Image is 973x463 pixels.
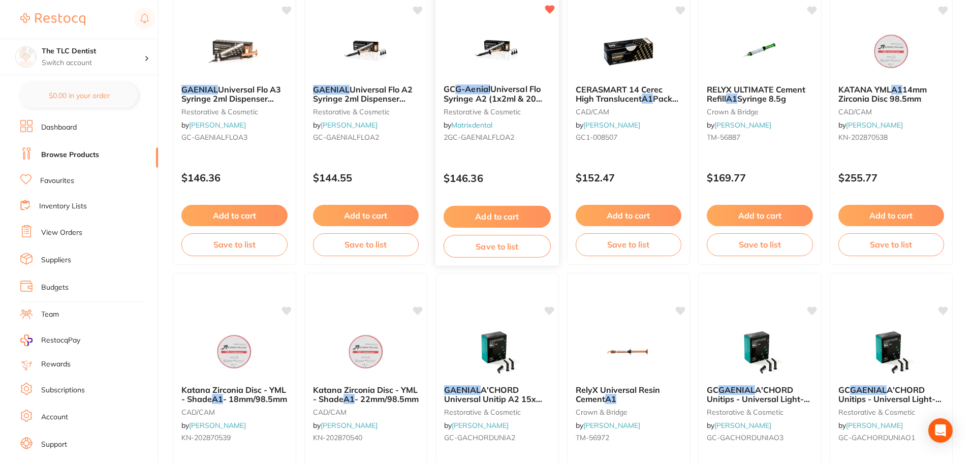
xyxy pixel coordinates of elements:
[313,433,362,442] span: KN-202870540
[16,47,36,67] img: The TLC Dentist
[444,107,551,115] small: restorative & cosmetic
[189,421,246,430] a: [PERSON_NAME]
[576,94,678,113] span: Pack of 5
[42,46,144,56] h4: The TLC Dentist
[313,85,419,104] b: GAENIAL Universal Flo A2 Syringe 2ml Dispenser Tipsx20
[838,408,945,416] small: restorative & cosmetic
[455,84,490,94] em: G-Aenial
[181,385,286,404] span: Katana Zirconia Disc - YML - Shade
[444,84,455,94] span: GC
[313,120,378,130] span: by
[444,408,550,416] small: restorative & cosmetic
[444,421,509,430] span: by
[858,326,924,377] img: GC GAENIAL A'CHORD Unitips - Universal Light-Cured Radiopaque Composite - Shade AO1 - 0.25g, 15-Pack
[313,108,419,116] small: restorative & cosmetic
[343,394,355,404] em: A1
[576,421,640,430] span: by
[451,120,492,130] a: Matrixdental
[737,94,786,104] span: Syringe 8.5g
[838,108,945,116] small: CAD/CAM
[41,359,71,369] a: Rewards
[838,385,945,404] b: GC GAENIAL A'CHORD Unitips - Universal Light-Cured Radiopaque Composite - Shade AO1 - 0.25g, 15-Pack
[838,85,945,104] b: KATANA YML A1 14mm Zirconia Disc 98.5mm
[181,385,288,404] b: Katana Zirconia Disc - YML - Shade A1 - 18mm/98.5mm
[707,385,718,395] span: GC
[838,172,945,183] p: $255.77
[20,334,33,346] img: RestocqPay
[576,205,682,226] button: Add to cart
[858,26,924,77] img: KATANA YML A1 14mm Zirconia Disc 98.5mm
[928,418,953,443] div: Open Intercom Messenger
[181,84,281,113] span: Universal Flo A3 Syringe 2ml Dispenser Tipsx20
[40,176,74,186] a: Favourites
[313,205,419,226] button: Add to cart
[444,235,551,258] button: Save to list
[707,421,771,430] span: by
[846,120,903,130] a: [PERSON_NAME]
[838,421,903,430] span: by
[576,108,682,116] small: CAD/CAM
[838,84,927,104] span: 14mm Zirconia Disc 98.5mm
[39,201,87,211] a: Inventory Lists
[576,84,663,104] span: CERASMART 14 Cerec High Translucent
[576,120,640,130] span: by
[707,433,783,442] span: GC-GACHORDUNIAO3
[41,255,71,265] a: Suppliers
[41,335,80,346] span: RestocqPay
[576,385,660,404] span: RelyX Universal Resin Cement
[605,394,616,404] em: A1
[313,84,413,113] span: Universal Flo A2 Syringe 2ml Dispenser Tipsx20
[321,120,378,130] a: [PERSON_NAME]
[718,385,755,395] em: GAENIAL
[41,310,59,320] a: Team
[355,394,419,404] span: - 22mm/98.5mm
[181,85,288,104] b: GAENIAL Universal Flo A3 Syringe 2ml Dispenser Tipsx20
[201,326,267,377] img: Katana Zirconia Disc - YML - Shade A1 - 18mm/98.5mm
[583,120,640,130] a: [PERSON_NAME]
[181,108,288,116] small: restorative & cosmetic
[642,94,653,104] em: A1
[838,133,888,142] span: KN-202870538
[189,120,246,130] a: [PERSON_NAME]
[313,385,418,404] span: Katana Zirconia Disc - YML - Shade
[838,433,915,442] span: GC-GACHORDUNIAO1
[20,8,85,31] a: Restocq Logo
[212,394,223,404] em: A1
[707,85,813,104] b: RELYX ULTIMATE Cement Refill A1 Syringe 8.5g
[181,421,246,430] span: by
[223,394,287,404] span: - 18mm/98.5mm
[850,385,887,395] em: GAENIAL
[846,421,903,430] a: [PERSON_NAME]
[201,26,267,77] img: GAENIAL Universal Flo A3 Syringe 2ml Dispenser Tipsx20
[42,58,144,68] p: Switch account
[576,385,682,404] b: RelyX Universal Resin Cement A1
[313,84,350,95] em: GAENIAL
[20,83,138,108] button: $0.00 in your order
[444,84,542,113] span: Universal Flo Syringe A2 (1x2ml & 20 tips)
[707,84,805,104] span: RELYX ULTIMATE Cement Refill
[838,233,945,256] button: Save to list
[891,84,902,95] em: A1
[595,326,662,377] img: RelyX Universal Resin Cement A1
[707,205,813,226] button: Add to cart
[707,133,740,142] span: TM-56887
[20,334,80,346] a: RestocqPay
[707,108,813,116] small: crown & bridge
[583,421,640,430] a: [PERSON_NAME]
[444,385,481,395] em: GAENIAL
[41,440,67,450] a: Support
[576,433,609,442] span: TM-56972
[444,385,542,414] span: A'CHORD Universal Unitip A2 15x 0.16ml 0.25g
[181,408,288,416] small: CAD/CAM
[464,326,530,377] img: GAENIAL A'CHORD Universal Unitip A2 15x 0.16ml 0.25g
[576,233,682,256] button: Save to list
[181,133,247,142] span: GC-GAENIALFLOA3
[707,172,813,183] p: $169.77
[452,421,509,430] a: [PERSON_NAME]
[838,84,891,95] span: KATANA YML
[707,120,771,130] span: by
[576,85,682,104] b: CERASMART 14 Cerec High Translucent A1 Pack of 5
[321,421,378,430] a: [PERSON_NAME]
[595,26,662,77] img: CERASMART 14 Cerec High Translucent A1 Pack of 5
[838,205,945,226] button: Add to cart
